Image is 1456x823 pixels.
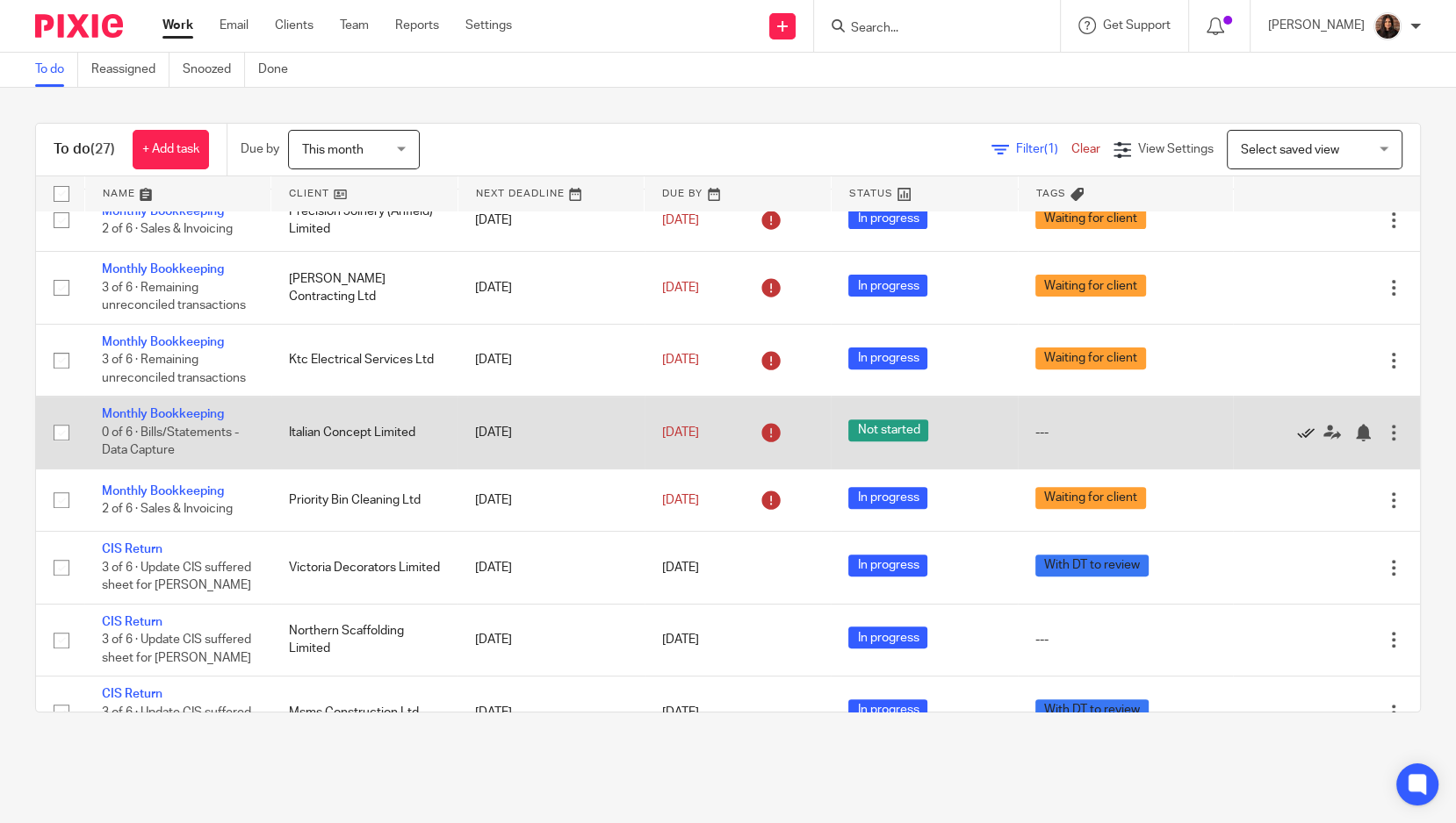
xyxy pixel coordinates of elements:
span: With DT to review [1035,699,1149,721]
a: CIS Return [102,543,162,555]
a: Team [340,17,369,34]
span: With DT to review [1035,555,1149,576]
span: Waiting for client [1035,487,1146,509]
span: 3 of 6 · Update CIS suffered sheet for [PERSON_NAME] [102,706,251,737]
p: Due by [241,140,279,158]
a: Monthly Bookkeeping [102,485,224,497]
div: --- [1035,631,1215,648]
td: [PERSON_NAME] Contracting Ltd [271,252,458,324]
h1: To do [54,140,115,159]
span: Filter [1016,143,1071,155]
span: Waiting for client [1035,207,1146,229]
span: In progress [848,487,927,509]
td: [DATE] [458,397,645,469]
span: 3 of 6 · Update CIS suffered sheet for [PERSON_NAME] [102,562,251,592]
img: Pixie [35,14,123,38]
a: Snoozed [183,53,245,87]
span: [DATE] [662,633,699,646]
span: Not started [848,419,928,441]
span: In progress [848,699,927,721]
span: In progress [848,275,927,297]
td: Northern Scaffolding Limited [271,604,458,676]
a: Clear [1071,143,1100,155]
td: [DATE] [458,604,645,676]
td: [DATE] [458,676,645,748]
span: Waiting for client [1035,347,1146,369]
img: Headshot.jpg [1373,12,1402,40]
a: Monthly Bookkeeping [102,336,224,348]
span: View Settings [1138,143,1214,155]
td: Msms Construction Ltd [271,676,458,748]
a: To do [35,53,78,87]
a: Work [162,17,193,34]
a: Reports [395,17,439,34]
span: In progress [848,626,927,648]
span: (27) [90,142,115,156]
span: [DATE] [662,282,699,294]
span: 3 of 6 · Remaining unreconciled transactions [102,354,246,384]
td: [DATE] [458,252,645,324]
span: Select saved view [1241,144,1339,156]
span: This month [302,144,364,156]
span: In progress [848,347,927,369]
input: Search [849,21,1007,37]
td: Ktc Electrical Services Ltd [271,324,458,396]
span: [DATE] [662,354,699,366]
a: Monthly Bookkeeping [102,263,224,276]
span: 3 of 6 · Update CIS suffered sheet for [PERSON_NAME] [102,633,251,664]
span: [DATE] [662,494,699,506]
span: [DATE] [662,562,699,574]
span: 3 of 6 · Remaining unreconciled transactions [102,282,246,312]
span: In progress [848,207,927,229]
div: --- [1035,424,1215,441]
a: CIS Return [102,688,162,700]
a: Clients [275,17,314,34]
td: [DATE] [458,532,645,604]
p: [PERSON_NAME] [1268,17,1365,34]
a: Settings [465,17,512,34]
a: Reassigned [91,53,169,87]
td: [DATE] [458,324,645,396]
a: + Add task [133,130,209,169]
a: Monthly Bookkeeping [102,205,224,218]
span: In progress [848,555,927,576]
span: Tags [1036,189,1066,198]
a: Monthly Bookkeeping [102,408,224,420]
span: [DATE] [662,426,699,439]
span: [DATE] [662,214,699,226]
span: (1) [1044,143,1058,155]
a: Done [258,53,301,87]
a: CIS Return [102,616,162,628]
td: [DATE] [458,469,645,531]
span: 2 of 6 · Sales & Invoicing [102,503,233,515]
td: [DATE] [458,190,645,252]
td: Priority Bin Cleaning Ltd [271,469,458,531]
span: 2 of 6 · Sales & Invoicing [102,223,233,235]
span: Waiting for client [1035,275,1146,297]
a: Mark as done [1297,424,1323,441]
td: Precision Joinery (Anfield) Limited [271,190,458,252]
td: Italian Concept Limited [271,397,458,469]
a: Email [220,17,249,34]
td: Victoria Decorators Limited [271,532,458,604]
span: 0 of 6 · Bills/Statements - Data Capture [102,426,239,457]
span: Get Support [1103,19,1171,32]
span: [DATE] [662,706,699,719]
